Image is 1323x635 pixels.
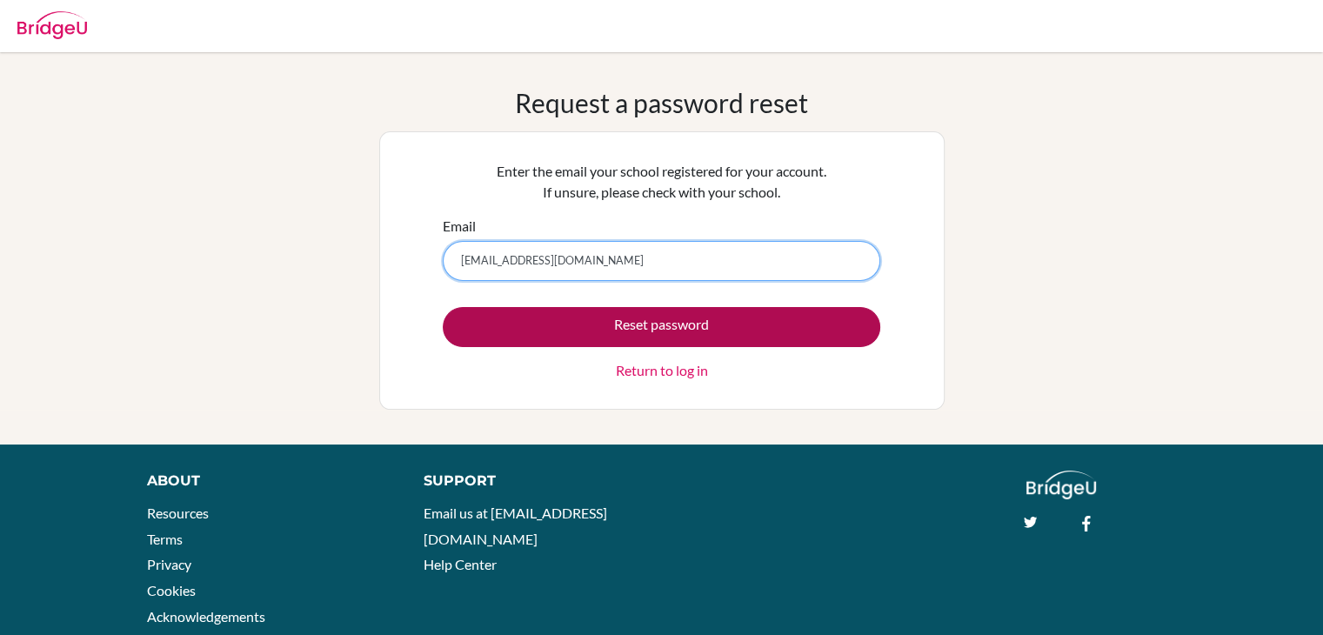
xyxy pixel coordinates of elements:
div: About [147,471,384,491]
a: Help Center [424,556,497,572]
img: logo_white@2x-f4f0deed5e89b7ecb1c2cc34c3e3d731f90f0f143d5ea2071677605dd97b5244.png [1026,471,1097,499]
h1: Request a password reset [515,87,808,118]
a: Acknowledgements [147,608,265,625]
button: Reset password [443,307,880,347]
a: Cookies [147,582,196,598]
div: Support [424,471,643,491]
p: Enter the email your school registered for your account. If unsure, please check with your school. [443,161,880,203]
label: Email [443,216,476,237]
img: Bridge-U [17,11,87,39]
a: Return to log in [616,360,708,381]
a: Terms [147,531,183,547]
a: Email us at [EMAIL_ADDRESS][DOMAIN_NAME] [424,505,607,547]
a: Resources [147,505,209,521]
a: Privacy [147,556,191,572]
